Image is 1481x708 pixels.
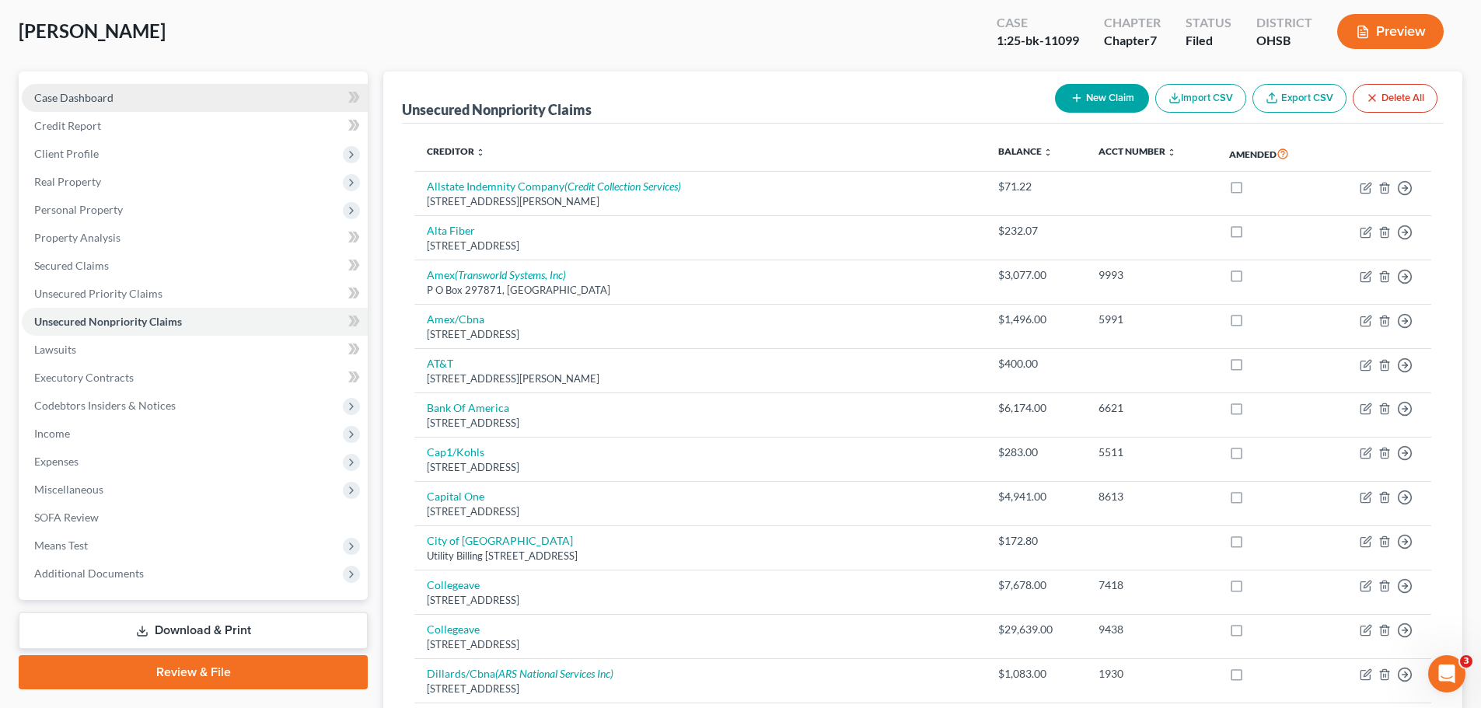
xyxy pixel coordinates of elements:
div: $1,496.00 [998,312,1074,327]
span: Personal Property [34,203,123,216]
a: Download & Print [19,612,368,649]
div: $3,077.00 [998,267,1074,283]
div: $4,941.00 [998,489,1074,504]
a: Collegeave [427,623,480,636]
div: $71.22 [998,179,1074,194]
a: Amex(Transworld Systems, Inc) [427,268,566,281]
a: Executory Contracts [22,364,368,392]
div: [STREET_ADDRESS] [427,327,973,342]
i: unfold_more [1167,148,1176,157]
i: (Credit Collection Services) [564,180,681,193]
span: [PERSON_NAME] [19,19,166,42]
a: Case Dashboard [22,84,368,112]
span: Unsecured Nonpriority Claims [34,315,182,328]
div: 9438 [1099,622,1204,637]
a: Secured Claims [22,252,368,280]
div: Unsecured Nonpriority Claims [402,100,592,119]
span: Credit Report [34,119,101,132]
a: Amex/Cbna [427,312,484,326]
div: $29,639.00 [998,622,1074,637]
i: (ARS National Services Inc) [495,667,613,680]
i: (Transworld Systems, Inc) [455,268,566,281]
span: Unsecured Priority Claims [34,287,162,300]
a: Balance unfold_more [998,145,1053,157]
a: Acct Number unfold_more [1099,145,1176,157]
a: Alta Fiber [427,224,475,237]
button: Import CSV [1155,84,1246,113]
a: Credit Report [22,112,368,140]
span: Secured Claims [34,259,109,272]
div: $6,174.00 [998,400,1074,416]
span: Additional Documents [34,567,144,580]
span: 7 [1150,33,1157,47]
a: Creditor unfold_more [427,145,485,157]
a: Lawsuits [22,336,368,364]
span: Case Dashboard [34,91,114,104]
a: Unsecured Priority Claims [22,280,368,308]
div: 7418 [1099,577,1204,593]
div: $232.07 [998,223,1074,239]
div: 6621 [1099,400,1204,416]
div: Utility Billing [STREET_ADDRESS] [427,549,973,563]
span: SOFA Review [34,511,99,524]
span: Executory Contracts [34,371,134,384]
div: 9993 [1099,267,1204,283]
div: P O Box 297871, [GEOGRAPHIC_DATA] [427,283,973,298]
div: [STREET_ADDRESS] [427,416,973,431]
a: Dillards/Cbna(ARS National Services Inc) [427,667,613,680]
div: [STREET_ADDRESS] [427,504,973,519]
a: Review & File [19,655,368,689]
div: [STREET_ADDRESS] [427,637,973,652]
div: [STREET_ADDRESS] [427,593,973,608]
a: Allstate Indemnity Company(Credit Collection Services) [427,180,681,193]
span: Lawsuits [34,343,76,356]
button: Preview [1337,14,1444,49]
div: Chapter [1104,14,1161,32]
div: 1:25-bk-11099 [997,32,1079,50]
div: $172.80 [998,533,1074,549]
button: New Claim [1055,84,1149,113]
div: 1930 [1099,666,1204,682]
i: unfold_more [1043,148,1053,157]
div: 8613 [1099,489,1204,504]
div: Case [997,14,1079,32]
div: $283.00 [998,445,1074,460]
a: Unsecured Nonpriority Claims [22,308,368,336]
div: Chapter [1104,32,1161,50]
a: AT&T [427,357,453,370]
span: Expenses [34,455,79,468]
span: Income [34,427,70,440]
div: Status [1186,14,1231,32]
button: Delete All [1353,84,1437,113]
a: SOFA Review [22,504,368,532]
i: unfold_more [476,148,485,157]
div: $1,083.00 [998,666,1074,682]
span: Means Test [34,539,88,552]
span: Client Profile [34,147,99,160]
span: 3 [1460,655,1472,668]
a: Bank Of America [427,401,509,414]
div: 5991 [1099,312,1204,327]
span: Codebtors Insiders & Notices [34,399,176,412]
a: Collegeave [427,578,480,591]
div: 5511 [1099,445,1204,460]
a: Property Analysis [22,224,368,252]
span: Property Analysis [34,231,121,244]
div: [STREET_ADDRESS][PERSON_NAME] [427,194,973,209]
div: [STREET_ADDRESS] [427,460,973,475]
a: Capital One [427,490,484,503]
span: Real Property [34,175,101,188]
div: District [1256,14,1312,32]
div: [STREET_ADDRESS][PERSON_NAME] [427,371,973,386]
th: Amended [1217,136,1325,172]
iframe: Intercom live chat [1428,655,1465,692]
a: Export CSV [1252,84,1347,113]
div: Filed [1186,32,1231,50]
div: $400.00 [998,356,1074,371]
div: [STREET_ADDRESS] [427,682,973,696]
span: Miscellaneous [34,483,103,496]
div: OHSB [1256,32,1312,50]
div: [STREET_ADDRESS] [427,239,973,253]
div: $7,678.00 [998,577,1074,593]
a: Cap1/Kohls [427,445,484,459]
